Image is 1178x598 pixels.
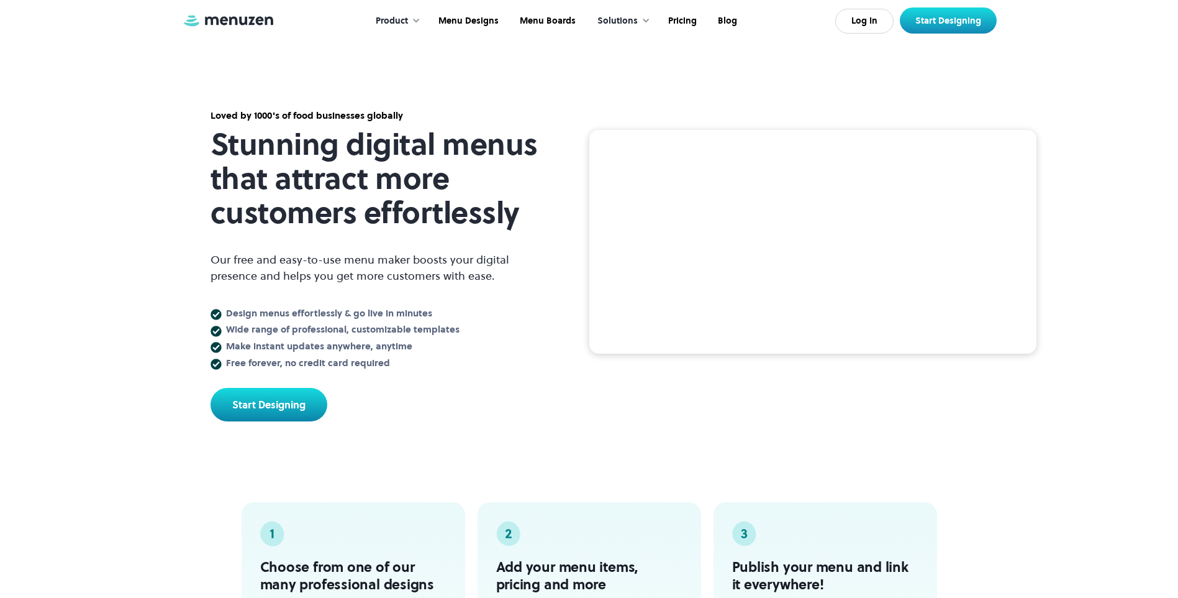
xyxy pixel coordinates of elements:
[226,323,460,336] strong: Wide range of professional, customizable templates
[226,356,390,369] strong: Free forever, no credit card required
[226,306,432,320] strong: Design menus effortlessly & go live in minutes
[376,14,408,28] div: Product
[226,339,412,352] strong: Make instant updates anywhere, anytime
[706,2,746,40] a: Blog
[900,7,997,34] a: Start Designing
[211,388,327,421] a: Start Designing
[211,127,552,231] h1: Stunning digital menus that attract more customers effortlessly
[835,9,894,34] a: Log In
[211,109,552,122] div: Loved by 1000's of food businesses globally
[732,559,918,593] h2: Publish your menu and link it everywhere!
[585,2,656,40] div: Solutions
[496,559,682,593] h2: Add your menu items, pricing and more
[363,2,427,40] div: Product
[211,252,552,284] p: Our free and easy-to-use menu maker boosts your digital presence and helps you get more customers...
[508,2,585,40] a: Menu Boards
[427,2,508,40] a: Menu Designs
[656,2,706,40] a: Pricing
[260,559,446,593] h2: Choose from one of our many professional designs
[597,14,638,28] div: Solutions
